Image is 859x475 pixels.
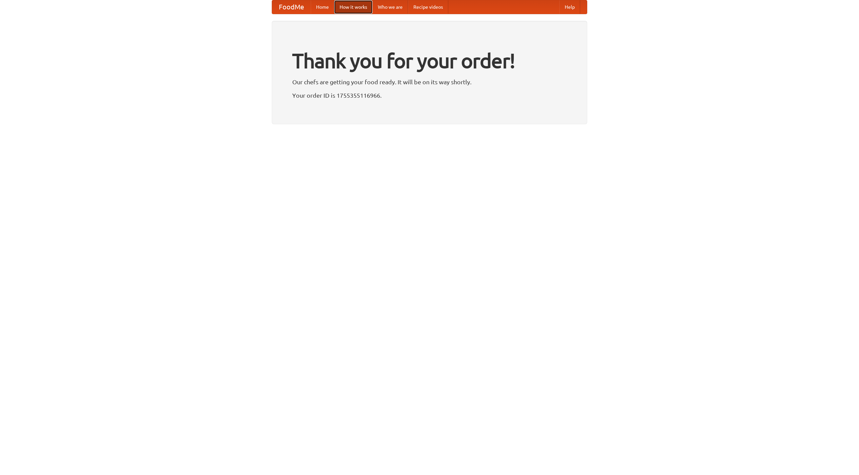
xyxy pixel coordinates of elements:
[311,0,334,14] a: Home
[559,0,580,14] a: Help
[408,0,448,14] a: Recipe videos
[292,77,567,87] p: Our chefs are getting your food ready. It will be on its way shortly.
[292,90,567,100] p: Your order ID is 1755355116966.
[372,0,408,14] a: Who we are
[272,0,311,14] a: FoodMe
[334,0,372,14] a: How it works
[292,45,567,77] h1: Thank you for your order!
